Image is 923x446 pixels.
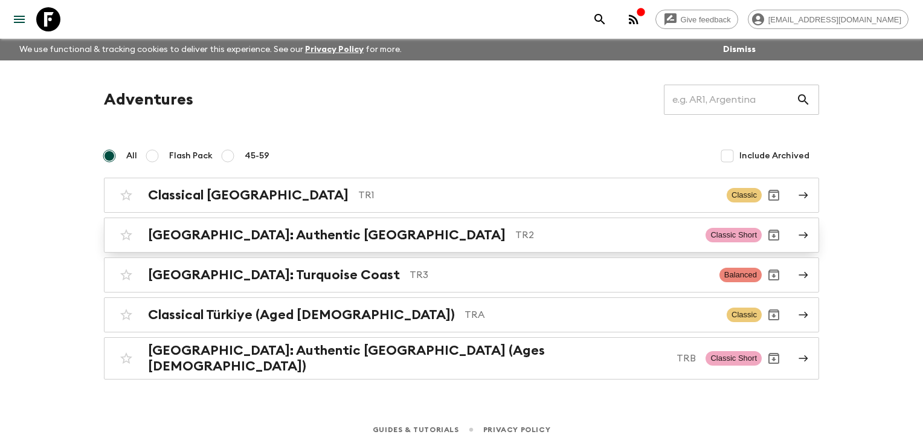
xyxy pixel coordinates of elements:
a: Guides & Tutorials [373,423,459,436]
a: Classical Türkiye (Aged [DEMOGRAPHIC_DATA])TRAClassicArchive [104,297,819,332]
a: Give feedback [655,10,738,29]
button: menu [7,7,31,31]
a: Classical [GEOGRAPHIC_DATA]TR1ClassicArchive [104,178,819,213]
a: [GEOGRAPHIC_DATA]: Turquoise CoastTR3BalancedArchive [104,257,819,292]
span: 45-59 [245,150,269,162]
p: TR2 [515,228,696,242]
span: Balanced [719,268,762,282]
p: TRA [465,308,717,322]
a: [GEOGRAPHIC_DATA]: Authentic [GEOGRAPHIC_DATA] (Ages [DEMOGRAPHIC_DATA])TRBClassic ShortArchive [104,337,819,380]
h2: [GEOGRAPHIC_DATA]: Authentic [GEOGRAPHIC_DATA] [148,227,506,243]
span: Classic Short [706,351,762,366]
h2: [GEOGRAPHIC_DATA]: Turquoise Coast [148,267,400,283]
input: e.g. AR1, Argentina [664,83,796,117]
span: [EMAIL_ADDRESS][DOMAIN_NAME] [762,15,908,24]
span: Classic Short [706,228,762,242]
p: TR1 [358,188,717,202]
a: [GEOGRAPHIC_DATA]: Authentic [GEOGRAPHIC_DATA]TR2Classic ShortArchive [104,218,819,253]
a: Privacy Policy [483,423,550,436]
span: Flash Pack [169,150,213,162]
button: search adventures [588,7,612,31]
span: Give feedback [674,15,738,24]
p: We use functional & tracking cookies to deliver this experience. See our for more. [14,39,407,60]
h2: [GEOGRAPHIC_DATA]: Authentic [GEOGRAPHIC_DATA] (Ages [DEMOGRAPHIC_DATA]) [148,343,667,374]
button: Archive [762,263,786,287]
span: Classic [727,188,762,202]
div: [EMAIL_ADDRESS][DOMAIN_NAME] [748,10,909,29]
p: TR3 [410,268,710,282]
button: Archive [762,183,786,207]
p: TRB [677,351,696,366]
h2: Classical [GEOGRAPHIC_DATA] [148,187,349,203]
h1: Adventures [104,88,193,112]
button: Archive [762,303,786,327]
h2: Classical Türkiye (Aged [DEMOGRAPHIC_DATA]) [148,307,455,323]
span: Classic [727,308,762,322]
span: All [126,150,137,162]
button: Dismiss [720,41,759,58]
button: Archive [762,346,786,370]
button: Archive [762,223,786,247]
a: Privacy Policy [305,45,364,54]
span: Include Archived [739,150,809,162]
